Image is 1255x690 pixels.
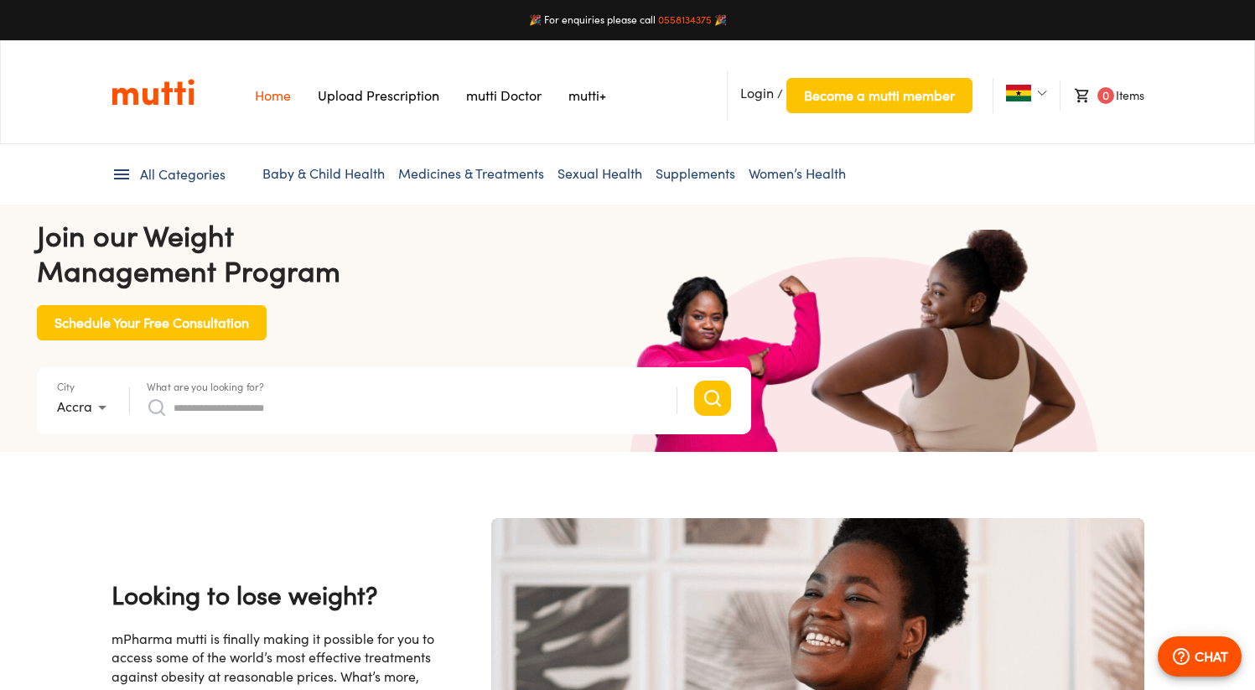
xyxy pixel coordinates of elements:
[111,578,444,613] h4: Looking to lose weight?
[140,165,226,184] span: All Categories
[111,78,194,106] a: Link on the logo navigates to HomePage
[656,165,735,182] a: Supplements
[694,381,731,416] button: Search
[786,78,972,113] button: Become a mutti member
[57,394,112,421] div: Accra
[466,87,542,104] a: Navigates to mutti doctor website
[54,311,249,335] span: Schedule Your Free Consultation
[749,165,846,182] a: Women’s Health
[568,87,606,104] a: Navigates to mutti+ page
[1006,85,1031,101] img: Ghana
[727,71,972,120] li: /
[740,85,774,101] span: Login
[262,165,385,182] a: Baby & Child Health
[1060,80,1144,111] li: Items
[1037,88,1047,98] img: Dropdown
[1158,636,1242,677] button: CHAT
[37,218,751,288] h4: Join our Weight Management Program
[37,305,267,340] button: Schedule Your Free Consultation
[1097,87,1114,104] span: 0
[398,165,544,182] a: Medicines & Treatments
[255,87,291,104] a: Navigates to Home Page
[318,87,439,104] a: Navigates to Prescription Upload Page
[658,13,712,26] a: 0558134375
[111,78,194,106] img: Logo
[147,381,264,392] label: What are you looking for?
[1195,646,1228,667] p: CHAT
[37,314,267,328] a: Schedule Your Free Consultation
[557,165,642,182] a: Sexual Health
[804,84,955,107] span: Become a mutti member
[57,381,75,392] label: City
